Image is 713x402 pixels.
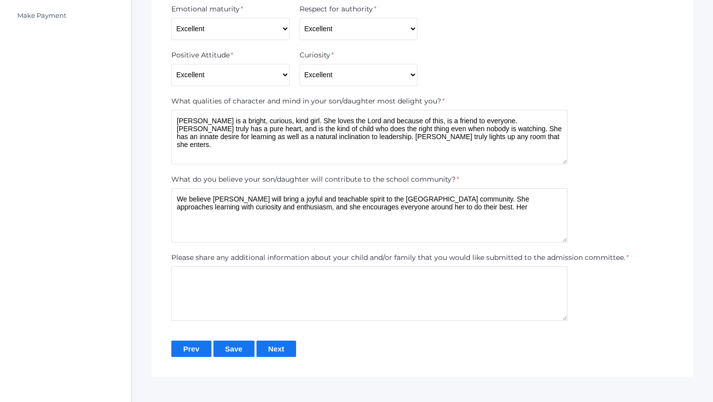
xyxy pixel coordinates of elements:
label: Please share any additional information about your child and/or family that you would like submit... [171,252,625,263]
label: Positive Attitude [171,50,230,60]
label: Curiosity [300,50,330,60]
label: What qualities of character and mind in your son/daughter most delight you? [171,96,441,106]
input: Prev [171,341,211,357]
label: Emotional maturity [171,4,240,14]
span: Make Payment [17,11,66,19]
input: Next [256,341,297,357]
label: What do you believe your son/daughter will contribute to the school community? [171,174,456,185]
label: Respect for authority [300,4,373,14]
input: Save [213,341,255,357]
